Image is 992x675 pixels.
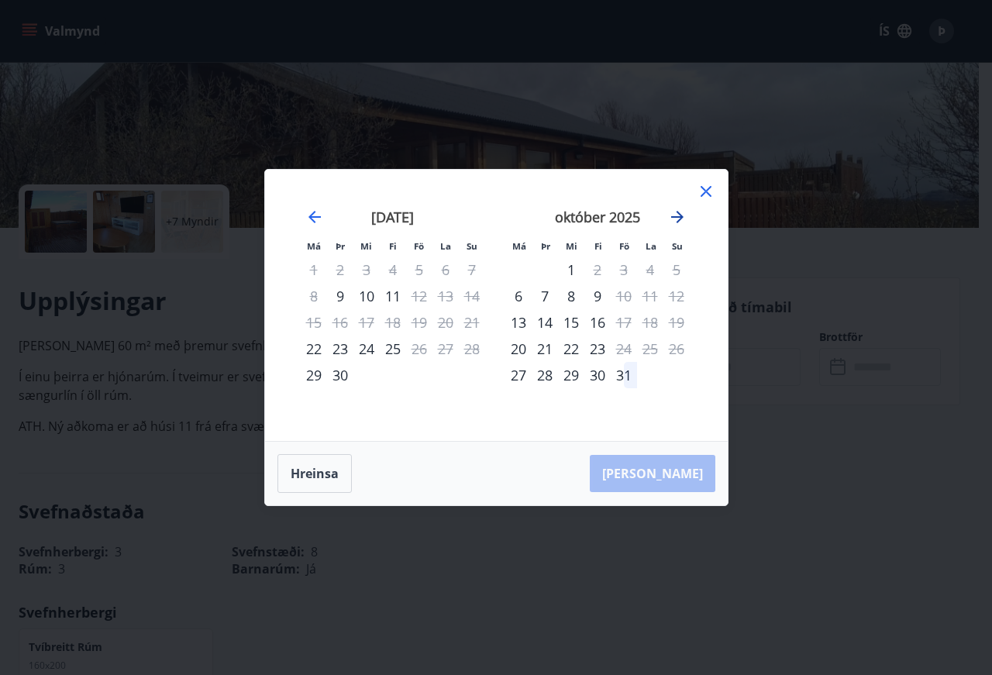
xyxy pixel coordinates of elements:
[558,309,584,336] div: 15
[414,240,424,252] small: Fö
[459,257,485,283] td: Not available. sunnudagur, 7. september 2025
[459,336,485,362] td: Not available. sunnudagur, 28. september 2025
[307,240,321,252] small: Má
[532,362,558,388] td: þriðjudagur, 28. október 2025
[532,362,558,388] div: 28
[541,240,550,252] small: Þr
[668,208,687,226] div: Move forward to switch to the next month.
[406,309,432,336] td: Not available. föstudagur, 19. september 2025
[558,362,584,388] div: 29
[611,336,637,362] div: Aðeins útritun í boði
[611,309,637,336] div: Aðeins útritun í boði
[558,257,584,283] td: miðvikudagur, 1. október 2025
[327,362,353,388] td: þriðjudagur, 30. september 2025
[611,336,637,362] td: Not available. föstudagur, 24. október 2025
[432,257,459,283] td: Not available. laugardagur, 6. september 2025
[327,362,353,388] div: 30
[327,283,353,309] td: þriðjudagur, 9. september 2025
[353,283,380,309] div: 10
[301,362,327,388] div: Aðeins innritun í boði
[505,362,532,388] td: mánudagur, 27. október 2025
[619,240,629,252] small: Fö
[584,309,611,336] div: 16
[440,240,451,252] small: La
[301,362,327,388] td: mánudagur, 29. september 2025
[277,454,352,493] button: Hreinsa
[637,257,663,283] td: Not available. laugardagur, 4. október 2025
[584,362,611,388] div: 30
[406,257,432,283] td: Not available. föstudagur, 5. september 2025
[663,283,690,309] td: Not available. sunnudagur, 12. október 2025
[611,283,637,309] td: Not available. föstudagur, 10. október 2025
[432,283,459,309] td: Not available. laugardagur, 13. september 2025
[532,283,558,309] td: þriðjudagur, 7. október 2025
[532,309,558,336] div: 14
[305,208,324,226] div: Move backward to switch to the previous month.
[555,208,640,226] strong: október 2025
[459,309,485,336] td: Not available. sunnudagur, 21. september 2025
[284,188,709,422] div: Calendar
[532,309,558,336] td: þriðjudagur, 14. október 2025
[584,283,611,309] td: fimmtudagur, 9. október 2025
[336,240,345,252] small: Þr
[637,309,663,336] td: Not available. laugardagur, 18. október 2025
[353,309,380,336] td: Not available. miðvikudagur, 17. september 2025
[301,283,327,309] td: Not available. mánudagur, 8. september 2025
[406,283,432,309] td: Not available. föstudagur, 12. september 2025
[327,309,353,336] td: Not available. þriðjudagur, 16. september 2025
[594,240,602,252] small: Fi
[505,336,532,362] div: Aðeins innritun í boði
[380,336,406,362] div: 25
[672,240,683,252] small: Su
[505,309,532,336] td: mánudagur, 13. október 2025
[353,257,380,283] td: Not available. miðvikudagur, 3. september 2025
[301,336,327,362] td: mánudagur, 22. september 2025
[505,362,532,388] div: Aðeins innritun í boði
[380,309,406,336] td: Not available. fimmtudagur, 18. september 2025
[584,336,611,362] div: 23
[505,309,532,336] div: Aðeins innritun í boði
[611,362,637,388] div: 31
[584,283,611,309] div: 9
[301,309,327,336] td: Not available. mánudagur, 15. september 2025
[584,257,611,283] div: Aðeins útritun í boði
[353,336,380,362] div: 24
[611,257,637,283] td: Not available. föstudagur, 3. október 2025
[371,208,414,226] strong: [DATE]
[505,283,532,309] div: Aðeins innritun í boði
[406,283,432,309] div: Aðeins útritun í boði
[558,362,584,388] td: miðvikudagur, 29. október 2025
[566,240,577,252] small: Mi
[611,283,637,309] div: Aðeins útritun í boði
[467,240,477,252] small: Su
[532,336,558,362] td: þriðjudagur, 21. október 2025
[558,309,584,336] td: miðvikudagur, 15. október 2025
[646,240,656,252] small: La
[663,309,690,336] td: Not available. sunnudagur, 19. október 2025
[353,336,380,362] td: miðvikudagur, 24. september 2025
[327,336,353,362] td: þriðjudagur, 23. september 2025
[360,240,372,252] small: Mi
[432,336,459,362] td: Not available. laugardagur, 27. september 2025
[301,336,327,362] div: Aðeins innritun í boði
[380,257,406,283] td: Not available. fimmtudagur, 4. september 2025
[584,362,611,388] td: fimmtudagur, 30. október 2025
[327,336,353,362] div: 23
[432,309,459,336] td: Not available. laugardagur, 20. september 2025
[532,283,558,309] div: 7
[584,309,611,336] td: fimmtudagur, 16. október 2025
[558,283,584,309] td: miðvikudagur, 8. október 2025
[301,257,327,283] td: Not available. mánudagur, 1. september 2025
[558,283,584,309] div: 8
[663,336,690,362] td: Not available. sunnudagur, 26. október 2025
[611,362,637,388] td: föstudagur, 31. október 2025
[512,240,526,252] small: Má
[353,283,380,309] td: miðvikudagur, 10. september 2025
[584,257,611,283] td: Not available. fimmtudagur, 2. október 2025
[637,283,663,309] td: Not available. laugardagur, 11. október 2025
[327,257,353,283] td: Not available. þriðjudagur, 2. september 2025
[637,336,663,362] td: Not available. laugardagur, 25. október 2025
[558,336,584,362] div: 22
[459,283,485,309] td: Not available. sunnudagur, 14. september 2025
[327,283,353,309] div: Aðeins innritun í boði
